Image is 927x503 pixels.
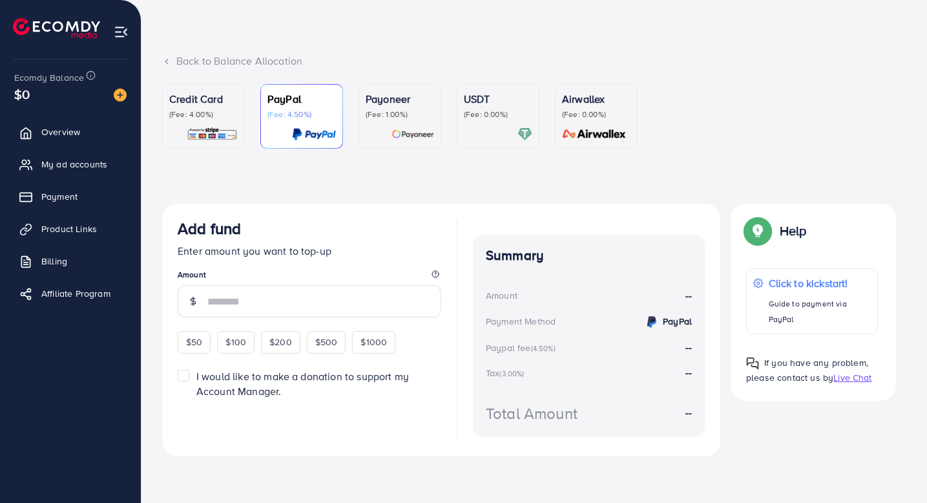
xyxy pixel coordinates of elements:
[464,109,532,120] p: (Fee: 0.00%)
[685,340,692,354] strong: --
[13,18,100,38] img: logo
[558,127,630,142] img: card
[391,127,434,142] img: card
[366,109,434,120] p: (Fee: 1.00%)
[486,289,517,302] div: Amount
[499,369,524,379] small: (3.00%)
[196,369,409,398] span: I would like to make a donation to support my Account Manager.
[531,343,556,354] small: (4.50%)
[14,85,30,103] span: $0
[187,127,238,142] img: card
[41,287,110,300] span: Affiliate Program
[769,296,871,327] p: Guide to payment via PayPal
[780,223,807,239] p: Help
[685,365,692,380] strong: --
[10,281,131,306] a: Affiliate Program
[366,91,434,107] p: Payoneer
[685,288,692,303] strong: --
[225,336,246,348] span: $100
[315,336,338,348] span: $500
[486,402,578,425] div: Total Amount
[562,91,630,107] p: Airwallex
[292,127,336,142] img: card
[769,275,871,291] p: Click to kickstart!
[178,243,441,259] p: Enter amount you want to top-up
[14,71,84,84] span: Ecomdy Balance
[486,248,692,264] h4: Summary
[169,109,238,120] p: (Fee: 4.00%)
[486,341,559,354] div: Paypal fee
[10,216,131,242] a: Product Links
[833,371,871,384] span: Live Chat
[360,336,387,348] span: $1000
[267,91,336,107] p: PayPal
[10,119,131,145] a: Overview
[269,336,292,348] span: $200
[41,222,97,235] span: Product Links
[41,255,67,268] span: Billing
[486,315,556,328] div: Payment Method
[114,89,127,102] img: image
[41,125,80,138] span: Overview
[746,357,759,370] img: Popup guide
[663,315,692,328] strong: PayPal
[486,367,528,380] div: Tax
[872,445,917,493] iframe: Chat
[746,356,868,384] span: If you have any problem, please contact us by
[517,127,532,142] img: card
[685,405,692,420] strong: --
[10,151,131,177] a: My ad accounts
[41,190,78,203] span: Payment
[10,248,131,274] a: Billing
[562,109,630,120] p: (Fee: 0.00%)
[178,219,241,238] h3: Add fund
[186,336,202,348] span: $50
[162,54,906,69] div: Back to Balance Allocation
[41,158,107,171] span: My ad accounts
[178,269,441,285] legend: Amount
[746,219,769,242] img: Popup guide
[10,184,131,209] a: Payment
[464,91,532,107] p: USDT
[114,25,129,39] img: menu
[267,109,336,120] p: (Fee: 4.50%)
[644,314,660,330] img: credit
[169,91,238,107] p: Credit Card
